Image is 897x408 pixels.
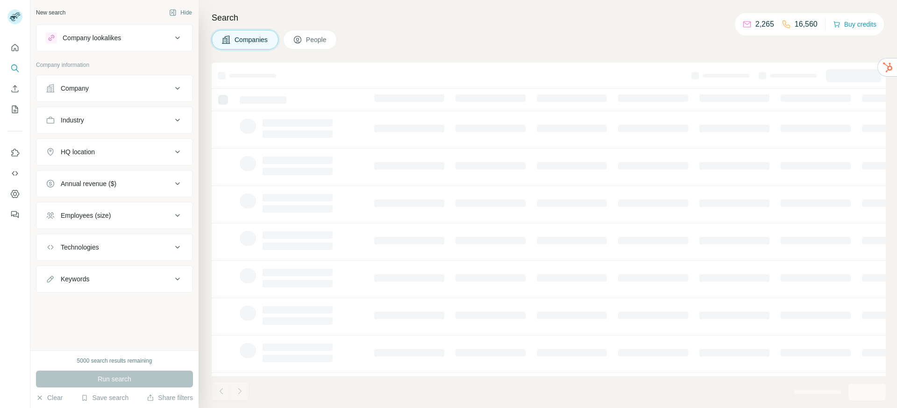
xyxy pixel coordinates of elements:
[7,39,22,56] button: Quick start
[833,18,876,31] button: Buy credits
[7,206,22,223] button: Feedback
[163,6,199,20] button: Hide
[755,19,774,30] p: 2,265
[36,393,63,402] button: Clear
[7,186,22,202] button: Dashboard
[36,8,65,17] div: New search
[7,101,22,118] button: My lists
[36,109,192,131] button: Industry
[61,243,99,252] div: Technologies
[212,11,886,24] h4: Search
[36,236,192,258] button: Technologies
[7,60,22,77] button: Search
[36,27,192,49] button: Company lookalikes
[61,84,89,93] div: Company
[63,33,121,43] div: Company lookalikes
[36,204,192,227] button: Employees (size)
[81,393,128,402] button: Save search
[7,144,22,161] button: Use Surfe on LinkedIn
[77,357,152,365] div: 5000 search results remaining
[61,211,111,220] div: Employees (size)
[306,35,327,44] span: People
[36,268,192,290] button: Keywords
[61,179,116,188] div: Annual revenue ($)
[147,393,193,402] button: Share filters
[795,19,818,30] p: 16,560
[36,141,192,163] button: HQ location
[61,274,89,284] div: Keywords
[36,77,192,100] button: Company
[7,165,22,182] button: Use Surfe API
[36,61,193,69] p: Company information
[235,35,269,44] span: Companies
[36,172,192,195] button: Annual revenue ($)
[61,147,95,157] div: HQ location
[7,80,22,97] button: Enrich CSV
[61,115,84,125] div: Industry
